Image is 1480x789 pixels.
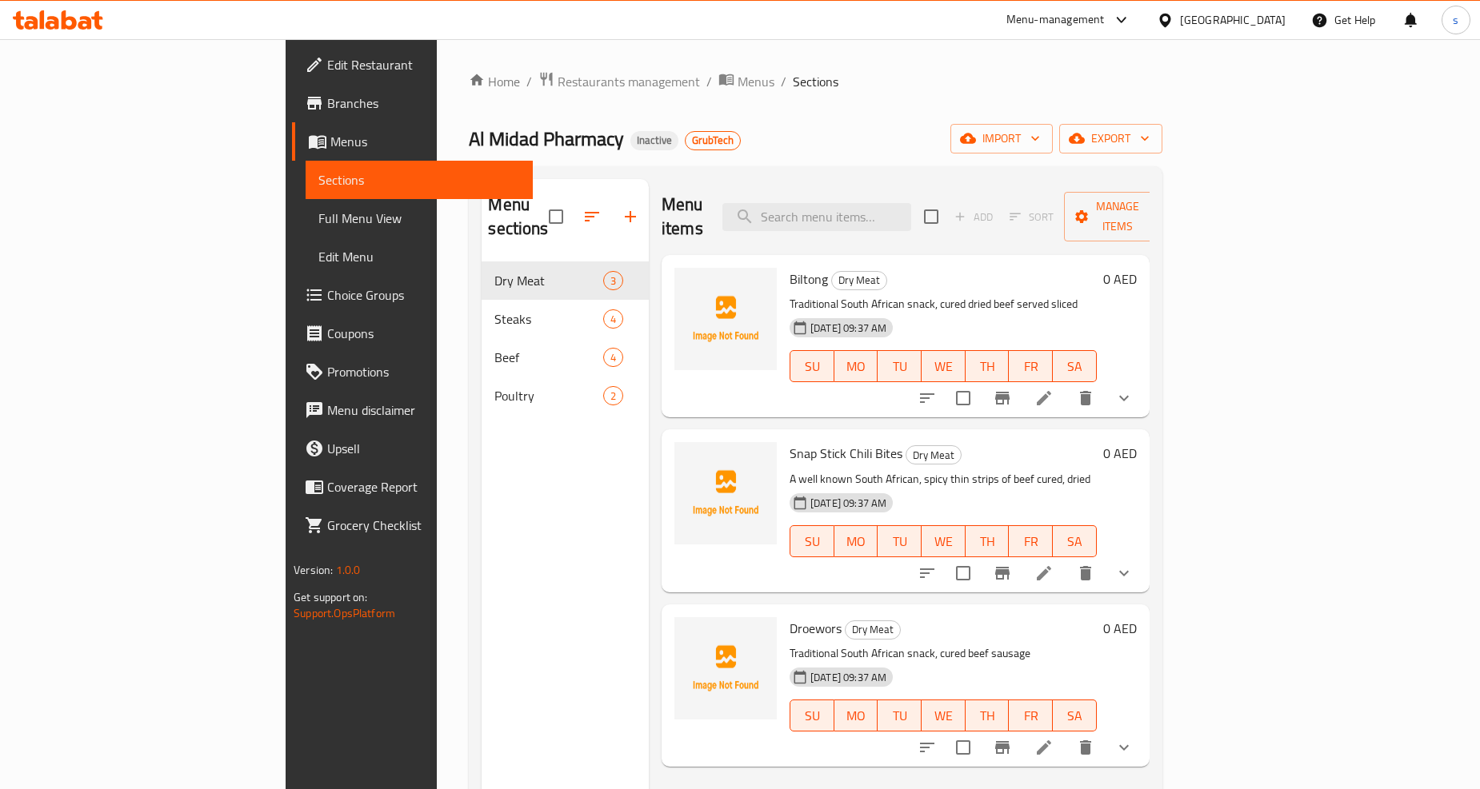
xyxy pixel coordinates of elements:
[674,442,777,544] img: Snap Stick Chili Bites
[482,300,649,338] div: Steaks4
[318,247,520,266] span: Edit Menu
[294,587,367,608] span: Get support on:
[292,391,533,429] a: Menu disclaimer
[318,170,520,189] span: Sections
[878,699,922,731] button: TU
[790,294,1097,314] p: Traditional South African snack, cured dried beef served sliced
[1105,728,1143,767] button: show more
[878,350,922,382] button: TU
[292,84,533,122] a: Branches
[1053,350,1097,382] button: SA
[1015,530,1046,553] span: FR
[946,731,980,764] span: Select to update
[790,469,1097,489] p: A well known South African, spicy thin strips of beef cured, dried
[603,348,623,367] div: items
[1034,389,1054,408] a: Edit menu item
[1059,124,1162,153] button: export
[834,525,878,557] button: MO
[1053,699,1097,731] button: SA
[1015,704,1046,727] span: FR
[999,205,1064,229] span: Select section first
[1034,738,1054,757] a: Edit menu item
[1103,442,1137,464] h6: 0 AED
[1006,10,1105,30] div: Menu-management
[966,699,1010,731] button: TH
[292,276,533,314] a: Choice Groups
[983,728,1022,767] button: Branch-specific-item
[804,670,893,685] span: [DATE] 09:37 AM
[630,131,678,150] div: Inactive
[318,209,520,228] span: Full Menu View
[330,132,520,151] span: Menus
[946,556,980,590] span: Select to update
[1009,525,1053,557] button: FR
[292,468,533,506] a: Coverage Report
[327,285,520,305] span: Choice Groups
[1453,11,1458,29] span: s
[706,72,712,91] li: /
[841,530,872,553] span: MO
[790,441,902,465] span: Snap Stick Chili Bites
[1066,728,1105,767] button: delete
[662,193,703,241] h2: Menu items
[906,446,961,464] span: Dry Meat
[831,271,887,290] div: Dry Meat
[469,71,1162,92] nav: breadcrumb
[604,350,622,365] span: 4
[292,353,533,391] a: Promotions
[558,72,700,91] span: Restaurants management
[1066,379,1105,417] button: delete
[573,197,611,236] span: Sort sections
[1009,350,1053,382] button: FR
[781,72,786,91] li: /
[494,309,602,329] span: Steaks
[797,530,828,553] span: SU
[292,506,533,544] a: Grocery Checklist
[292,122,533,161] a: Menus
[1114,564,1134,583] svg: Show Choices
[1059,355,1090,378] span: SA
[1059,530,1090,553] span: SA
[539,200,573,233] span: Select all sections
[494,386,602,405] span: Poultry
[1066,554,1105,592] button: delete
[306,237,533,276] a: Edit Menu
[604,273,622,289] span: 3
[790,267,828,291] span: Biltong
[327,94,520,113] span: Branches
[963,129,1040,149] span: import
[790,350,834,382] button: SU
[1077,197,1158,237] span: Manage items
[908,728,946,767] button: sort-choices
[841,355,872,378] span: MO
[686,133,740,147] span: GrubTech
[1034,564,1054,583] a: Edit menu item
[482,338,649,377] div: Beef4
[1105,554,1143,592] button: show more
[878,525,922,557] button: TU
[950,124,1053,153] button: import
[604,312,622,327] span: 4
[841,704,872,727] span: MO
[1059,704,1090,727] span: SA
[790,616,842,640] span: Droewors
[1053,525,1097,557] button: SA
[845,620,901,640] div: Dry Meat
[832,271,886,289] span: Dry Meat
[1072,129,1150,149] span: export
[306,161,533,199] a: Sections
[294,603,395,624] a: Support.OpsPlatform
[797,355,828,378] span: SU
[966,525,1010,557] button: TH
[494,271,602,290] span: Dry Meat
[1009,699,1053,731] button: FR
[972,355,1003,378] span: TH
[1064,192,1171,241] button: Manage items
[482,261,649,300] div: Dry Meat3
[336,560,361,580] span: 1.0.0
[1103,268,1137,290] h6: 0 AED
[603,271,623,290] div: items
[928,704,959,727] span: WE
[983,554,1022,592] button: Branch-specific-item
